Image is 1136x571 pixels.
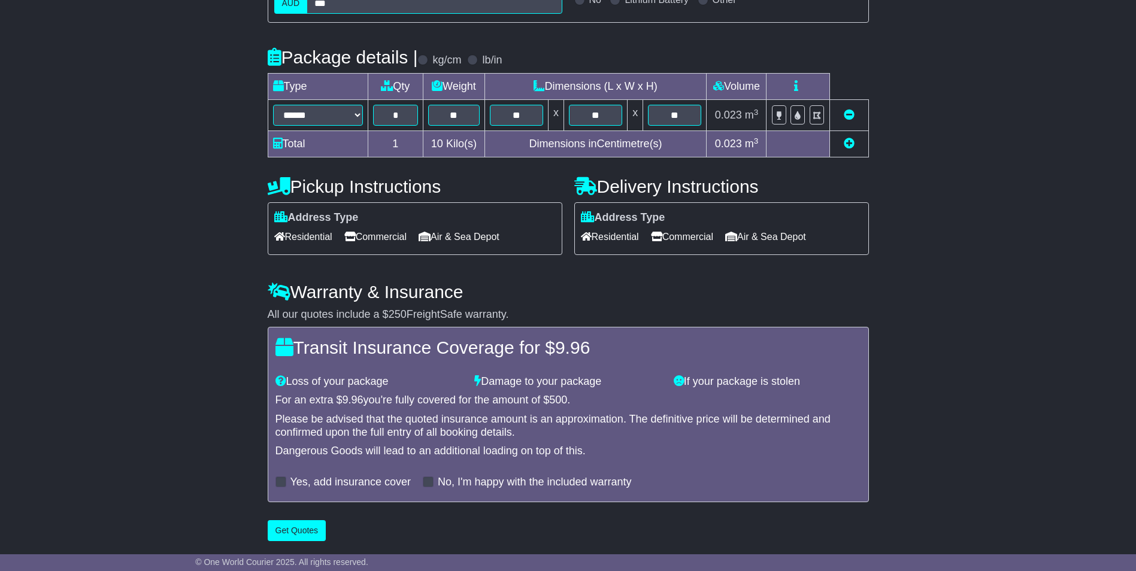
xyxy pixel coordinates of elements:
[555,338,590,357] span: 9.96
[745,109,759,121] span: m
[754,108,759,117] sup: 3
[368,131,423,157] td: 1
[651,227,713,246] span: Commercial
[275,445,861,458] div: Dangerous Goods will lead to an additional loading on top of this.
[275,413,861,439] div: Please be advised that the quoted insurance amount is an approximation. The definitive price will...
[549,394,567,406] span: 500
[269,375,469,388] div: Loss of your package
[482,54,502,67] label: lb/in
[707,74,767,100] td: Volume
[574,177,869,196] h4: Delivery Instructions
[344,227,407,246] span: Commercial
[268,308,869,321] div: All our quotes include a $ FreightSafe warranty.
[581,227,639,246] span: Residential
[268,520,326,541] button: Get Quotes
[468,375,668,388] div: Damage to your package
[715,138,742,150] span: 0.023
[195,557,368,567] span: © One World Courier 2025. All rights reserved.
[745,138,759,150] span: m
[274,211,359,224] label: Address Type
[268,177,562,196] h4: Pickup Instructions
[274,227,332,246] span: Residential
[548,100,564,131] td: x
[268,282,869,302] h4: Warranty & Insurance
[431,138,443,150] span: 10
[715,109,742,121] span: 0.023
[844,138,855,150] a: Add new item
[290,476,411,489] label: Yes, add insurance cover
[423,74,485,100] td: Weight
[668,375,867,388] div: If your package is stolen
[419,227,499,246] span: Air & Sea Depot
[484,131,707,157] td: Dimensions in Centimetre(s)
[432,54,461,67] label: kg/cm
[343,394,363,406] span: 9.96
[628,100,643,131] td: x
[268,47,418,67] h4: Package details |
[275,394,861,407] div: For an extra $ you're fully covered for the amount of $ .
[368,74,423,100] td: Qty
[844,109,855,121] a: Remove this item
[484,74,707,100] td: Dimensions (L x W x H)
[725,227,806,246] span: Air & Sea Depot
[438,476,632,489] label: No, I'm happy with the included warranty
[389,308,407,320] span: 250
[754,136,759,145] sup: 3
[581,211,665,224] label: Address Type
[268,131,368,157] td: Total
[423,131,485,157] td: Kilo(s)
[275,338,861,357] h4: Transit Insurance Coverage for $
[268,74,368,100] td: Type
